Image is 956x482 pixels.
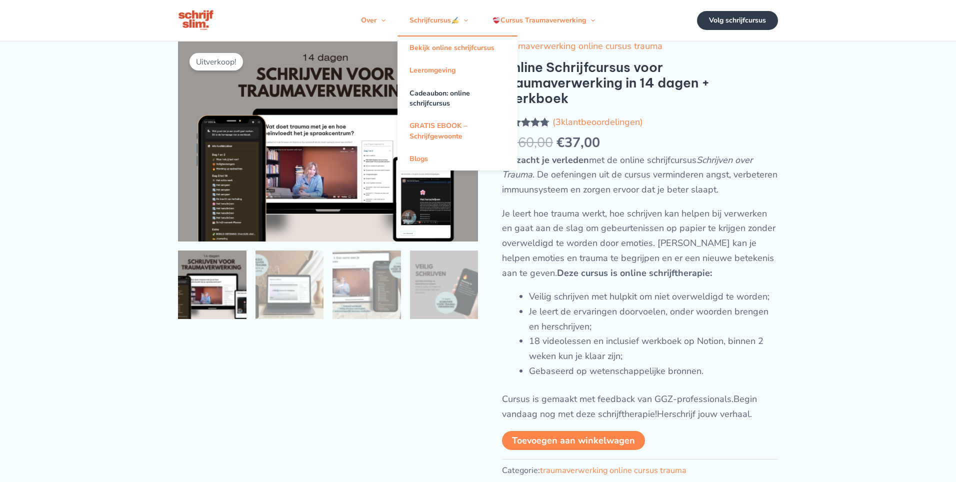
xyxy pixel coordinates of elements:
span: Gewaardeerd op 5 gebaseerd op klantbeoordelingen [502,117,547,176]
a: Blogs [397,148,517,170]
span: Menu schakelen [376,5,385,35]
span: Veilig schrijven met hulpkit om niet overweldigd te worden; [529,290,769,302]
img: Online Schrijfcursus voor Traumaverwerking in 14 dagen + Werkboek [178,250,246,319]
a: Leeromgeving [397,59,517,81]
img: ❤️‍🩹 [493,17,500,24]
a: (3klantbeoordelingen) [552,116,643,128]
img: Online Schrijfcursus voor Traumaverwerking in 14 dagen + Werkboek - Afbeelding 3 [332,250,401,319]
a: OverMenu schakelen [349,5,397,35]
strong: Deze cursus is online schrijftherapie: [557,267,712,279]
span: met de online schrijfcursus [589,154,696,166]
span: 3 [555,116,561,128]
a: Bekijk online schrijfcursus [397,36,517,59]
span: Categorie: [502,463,686,478]
bdi: 37,00 [556,133,600,152]
button: Toevoegen aan winkelwagen [502,431,645,450]
nav: Primaire site navigatie [349,5,607,35]
p: Je leert hoe trauma werkt, hoe schrijven kan helpen bij verwerken en gaat aan de slag om gebeurte... [502,206,778,281]
a: GRATIS EBOOK – Schrijfgewoonte [397,115,517,148]
a: Volg schrijfcursus [697,11,778,30]
span: Je leert de ervaringen doorvoelen, onder woorden brengen en herschrijven; [529,305,768,332]
li: Gebaseerd op wetenschappelijke bronnen. [529,364,778,379]
span: . De oefeningen uit de cursus verminderen angst, verbeteren immuunsysteem en zorgen ervoor dat je... [502,168,777,195]
span: Uitverkoop! [189,53,242,70]
img: Online Schrijfcursus voor Traumaverwerking in 14 dagen + Werkboek - Afbeelding 2 [255,250,324,319]
a: traumaverwerking online cursus trauma [502,40,662,52]
h1: Online Schrijfcursus voor Traumaverwerking in 14 dagen + Werkboek [502,59,778,106]
img: schrijfcursus schrijfslim academy [178,9,215,32]
a: SchrijfcursusMenu schakelen [397,5,480,35]
b: Verzacht je verleden [502,154,589,166]
img: ✍️ [451,17,458,24]
li: 18 videolessen en inclusief werkboek op Notion, binnen 2 weken kun je klaar zijn; [529,334,778,363]
a: traumaverwerking online cursus trauma [540,465,686,476]
p: Cursus is gemaakt met feedback van GGZ-professionals. [502,392,778,421]
span: Menu schakelen [459,5,468,35]
bdi: 160,00 [502,133,553,152]
a: Cadeaubon: online schrijfcursus [397,82,517,115]
a: Cursus TraumaverwerkingMenu schakelen [480,5,607,35]
span: Herschrijf jouw verhaal. [657,408,752,420]
span: € [556,133,564,152]
img: Online Schrijfcursus voor Traumaverwerking in 14 dagen + Werkboek - Afbeelding 4 [410,250,478,319]
span: Menu schakelen [586,5,595,35]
